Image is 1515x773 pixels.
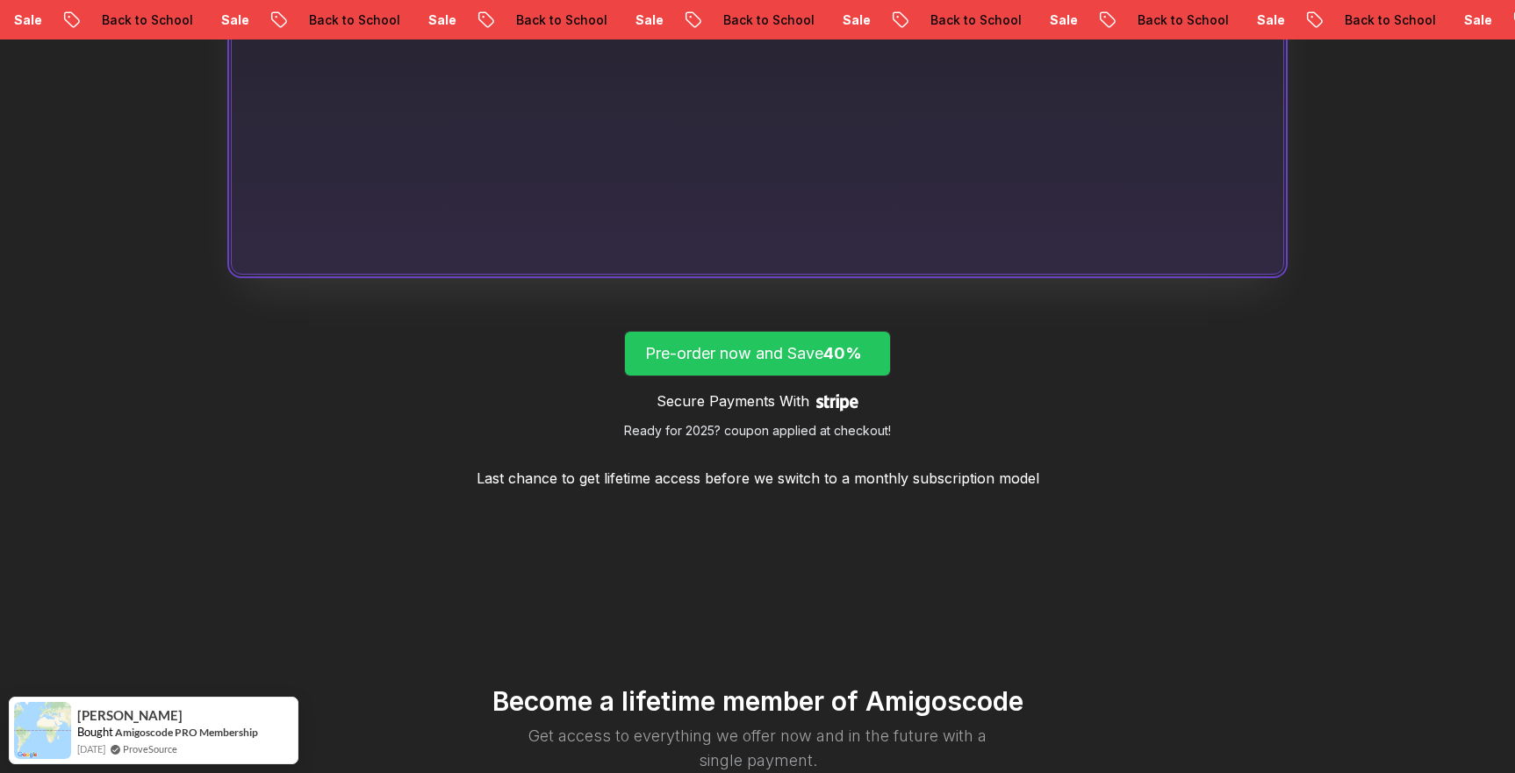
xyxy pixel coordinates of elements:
h2: Become a lifetime member of Amigoscode [231,685,1284,717]
p: Get access to everything we offer now and in the future with a single payment. [505,724,1010,773]
p: Sale [829,11,885,29]
a: lifetime-access [624,331,891,440]
a: Amigoscode PRO Membership [115,726,258,739]
p: Back to School [916,11,1036,29]
p: Ready for 2025? coupon applied at checkout! [624,422,891,440]
p: Back to School [502,11,621,29]
a: ProveSource [123,741,177,756]
p: Sale [1243,11,1299,29]
p: Back to School [295,11,414,29]
p: Sale [1036,11,1092,29]
span: 40% [823,344,862,362]
p: Sale [1450,11,1506,29]
p: Sale [414,11,470,29]
span: [DATE] [77,741,105,756]
p: Last chance to get lifetime access before we switch to a monthly subscription model [477,468,1039,489]
p: Sale [621,11,678,29]
p: Secure Payments With [657,390,809,412]
p: Back to School [709,11,829,29]
img: provesource social proof notification image [14,702,71,759]
p: Back to School [88,11,207,29]
p: Back to School [1124,11,1243,29]
p: Pre-order now and Save [645,341,870,366]
p: Sale [207,11,263,29]
span: Bought [77,725,113,739]
p: Back to School [1331,11,1450,29]
span: [PERSON_NAME] [77,708,183,723]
